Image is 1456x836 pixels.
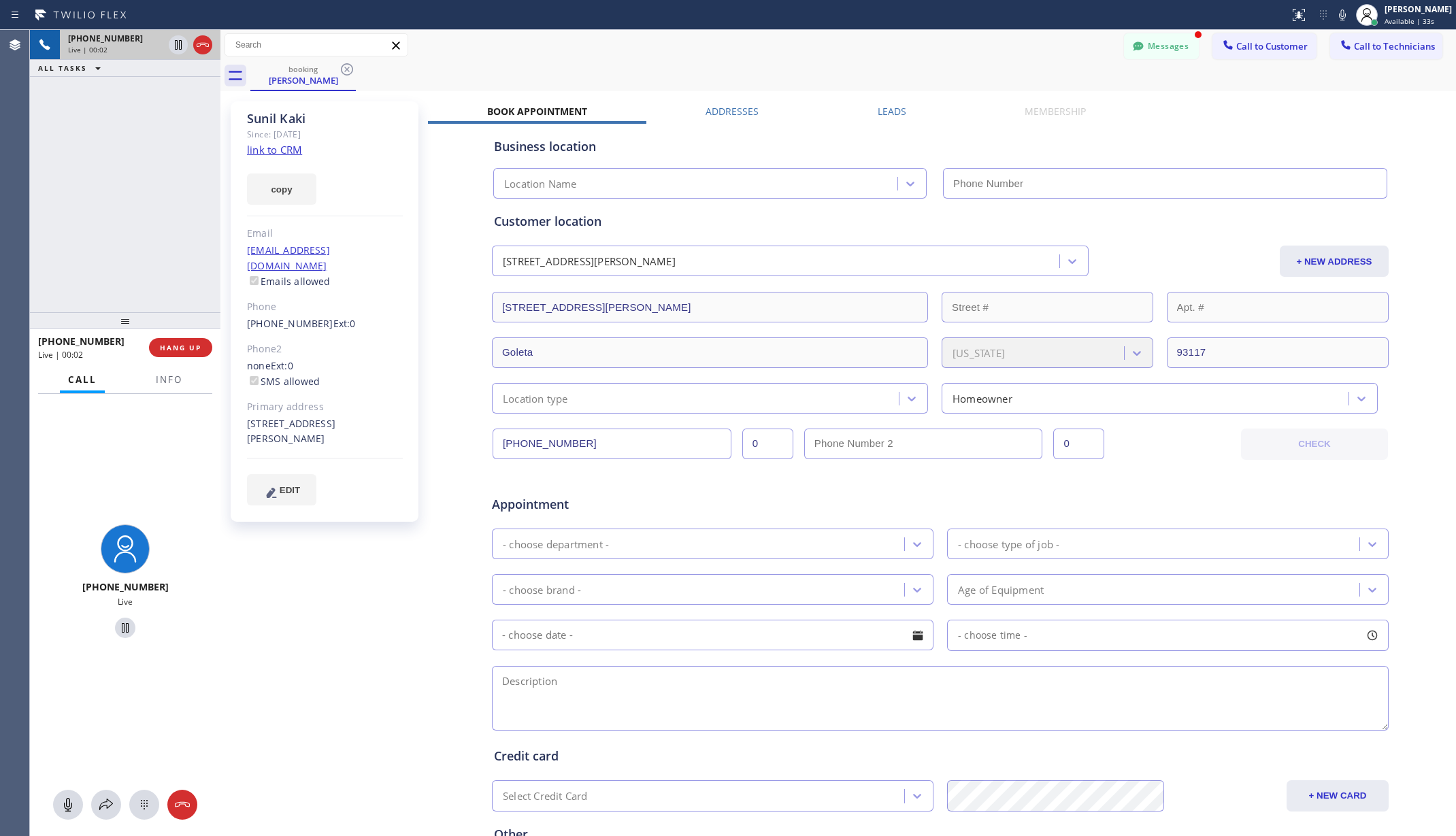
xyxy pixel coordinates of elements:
span: [PHONE_NUMBER] [68,33,143,44]
a: link to CRM [247,143,302,156]
span: Appointment [492,495,789,514]
button: Call to Customer [1212,33,1317,59]
button: Mute [1333,5,1352,24]
input: Apt. # [1167,292,1389,322]
div: - choose type of job - [958,536,1059,552]
input: Phone Number [943,168,1387,199]
button: Hold Customer [115,618,135,638]
input: SMS allowed [250,376,259,385]
button: Info [148,367,191,393]
div: Phone [247,299,403,315]
span: Call to Customer [1236,40,1308,52]
a: [PHONE_NUMBER] [247,317,333,330]
button: Call [60,367,105,393]
span: [PHONE_NUMBER] [82,580,169,593]
button: Hold Customer [169,35,188,54]
span: EDIT [280,485,300,495]
div: [STREET_ADDRESS][PERSON_NAME] [247,416,403,448]
label: SMS allowed [247,375,320,388]
label: Membership [1025,105,1086,118]
div: booking [252,64,354,74]
div: Primary address [247,399,403,415]
div: Age of Equipment [958,582,1044,597]
input: Ext. 2 [1053,429,1104,459]
button: CHECK [1241,429,1388,460]
input: Emails allowed [250,276,259,285]
button: Call to Technicians [1330,33,1442,59]
label: Addresses [706,105,759,118]
span: Live [118,596,133,607]
input: Address [492,292,928,322]
div: Sunil Kaki [252,61,354,90]
label: Leads [878,105,906,118]
input: Search [225,34,408,56]
div: [STREET_ADDRESS][PERSON_NAME] [503,254,676,269]
div: Credit card [494,747,1387,765]
input: Street # [942,292,1153,322]
span: Live | 00:02 [38,349,83,361]
button: copy [247,173,316,205]
span: Call [68,373,97,386]
input: Ext. [742,429,793,459]
input: Phone Number [493,429,731,459]
div: Sunil Kaki [247,111,403,127]
label: Emails allowed [247,275,331,288]
div: Email [247,226,403,241]
button: Messages [1124,33,1199,59]
span: Live | 00:02 [68,45,107,54]
input: City [492,337,928,368]
span: Ext: 0 [271,359,293,372]
div: Customer location [494,212,1387,231]
div: none [247,358,403,390]
input: ZIP [1167,337,1389,368]
div: Homeowner [953,390,1012,406]
div: [PERSON_NAME] [252,74,354,86]
button: + NEW CARD [1287,780,1389,812]
span: Available | 33s [1385,16,1434,26]
button: Hang up [193,35,212,54]
button: Mute [53,790,83,820]
div: - choose department - [503,536,609,552]
button: + NEW ADDRESS [1280,246,1389,277]
button: Hang up [167,790,197,820]
div: Phone2 [247,341,403,357]
label: Book Appointment [487,105,587,118]
button: EDIT [247,474,316,505]
span: - choose time - [958,629,1027,641]
div: Location type [503,390,568,406]
div: Select Credit Card [503,788,588,804]
div: [PERSON_NAME] [1385,3,1452,15]
div: - choose brand - [503,582,581,597]
span: [PHONE_NUMBER] [38,335,125,348]
span: Ext: 0 [333,317,356,330]
div: Business location [494,137,1387,156]
span: Call to Technicians [1354,40,1435,52]
button: ALL TASKS [30,60,114,76]
input: - choose date - [492,620,933,650]
div: Since: [DATE] [247,127,403,142]
span: Info [156,373,182,386]
button: Open dialpad [129,790,159,820]
input: Phone Number 2 [804,429,1043,459]
span: ALL TASKS [38,63,87,73]
button: Open directory [91,790,121,820]
span: HANG UP [160,343,201,352]
button: HANG UP [149,338,212,357]
div: Location Name [504,176,577,192]
a: [EMAIL_ADDRESS][DOMAIN_NAME] [247,244,330,272]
